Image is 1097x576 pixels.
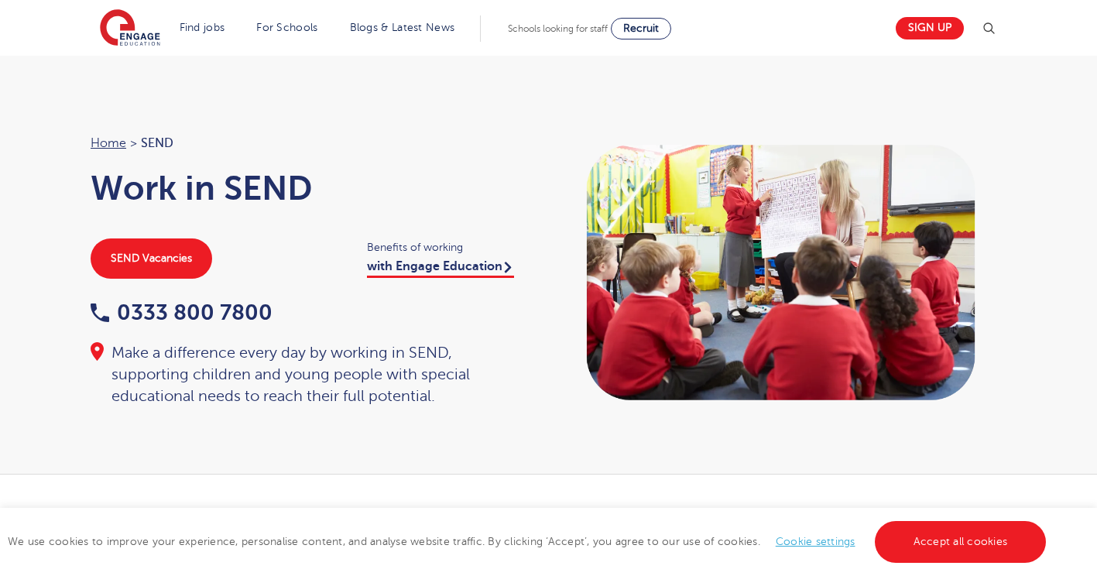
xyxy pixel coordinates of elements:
a: SEND Vacancies [91,238,212,279]
div: Make a difference every day by working in SEND, supporting children and young people with special... [91,342,533,407]
span: Schools looking for staff [508,23,608,34]
a: 0333 800 7800 [91,300,273,324]
a: Find jobs [180,22,225,33]
h1: Work in SEND [91,169,533,207]
a: with Engage Education [367,259,514,278]
img: Engage Education [100,9,160,48]
a: Accept all cookies [875,521,1047,563]
span: Benefits of working [367,238,533,256]
span: > [130,136,137,150]
a: Sign up [896,17,964,39]
a: Blogs & Latest News [350,22,455,33]
a: Home [91,136,126,150]
a: Cookie settings [776,536,855,547]
span: We use cookies to improve your experience, personalise content, and analyse website traffic. By c... [8,536,1050,547]
span: SEND [141,133,173,153]
span: Recruit [623,22,659,34]
a: For Schools [256,22,317,33]
a: Recruit [611,18,671,39]
nav: breadcrumb [91,133,533,153]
